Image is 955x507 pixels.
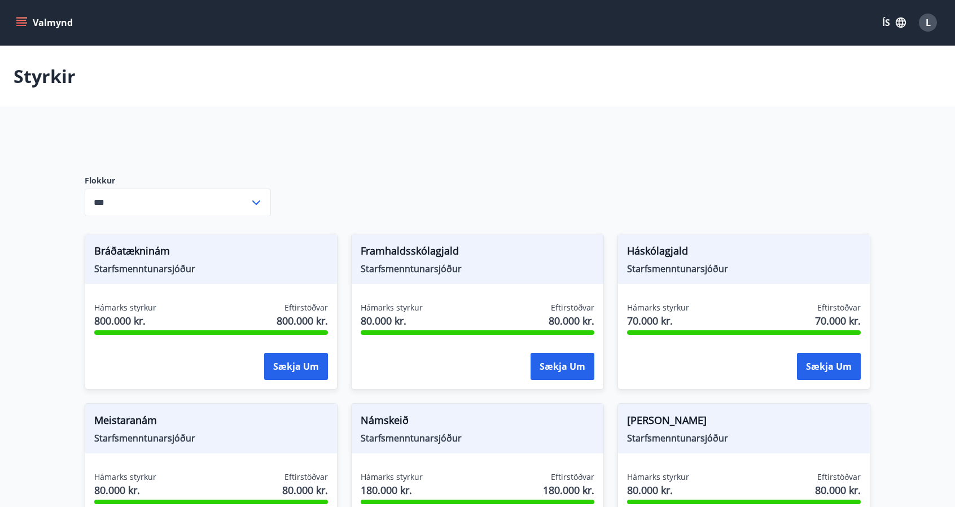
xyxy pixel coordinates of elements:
[85,175,271,186] label: Flokkur
[627,243,861,263] span: Háskólagjald
[277,313,328,328] span: 800.000 kr.
[549,313,594,328] span: 80.000 kr.
[361,471,423,483] span: Hámarks styrkur
[361,483,423,497] span: 180.000 kr.
[627,471,689,483] span: Hámarks styrkur
[627,313,689,328] span: 70.000 kr.
[627,263,861,275] span: Starfsmenntunarsjóður
[361,302,423,313] span: Hámarks styrkur
[361,243,594,263] span: Framhaldsskólagjald
[361,432,594,444] span: Starfsmenntunarsjóður
[282,483,328,497] span: 80.000 kr.
[627,413,861,432] span: [PERSON_NAME]
[543,483,594,497] span: 180.000 kr.
[914,9,941,36] button: L
[627,302,689,313] span: Hámarks styrkur
[551,302,594,313] span: Eftirstöðvar
[14,64,76,89] p: Styrkir
[94,413,328,432] span: Meistaranám
[94,243,328,263] span: Bráðatækninám
[94,302,156,313] span: Hámarks styrkur
[926,16,931,29] span: L
[94,263,328,275] span: Starfsmenntunarsjóður
[94,313,156,328] span: 800.000 kr.
[284,471,328,483] span: Eftirstöðvar
[797,353,861,380] button: Sækja um
[817,471,861,483] span: Eftirstöðvar
[551,471,594,483] span: Eftirstöðvar
[627,483,689,497] span: 80.000 kr.
[361,413,594,432] span: Námskeið
[94,432,328,444] span: Starfsmenntunarsjóður
[361,263,594,275] span: Starfsmenntunarsjóður
[284,302,328,313] span: Eftirstöðvar
[815,483,861,497] span: 80.000 kr.
[817,302,861,313] span: Eftirstöðvar
[264,353,328,380] button: Sækja um
[876,12,912,33] button: ÍS
[14,12,77,33] button: menu
[361,313,423,328] span: 80.000 kr.
[627,432,861,444] span: Starfsmenntunarsjóður
[531,353,594,380] button: Sækja um
[94,483,156,497] span: 80.000 kr.
[815,313,861,328] span: 70.000 kr.
[94,471,156,483] span: Hámarks styrkur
